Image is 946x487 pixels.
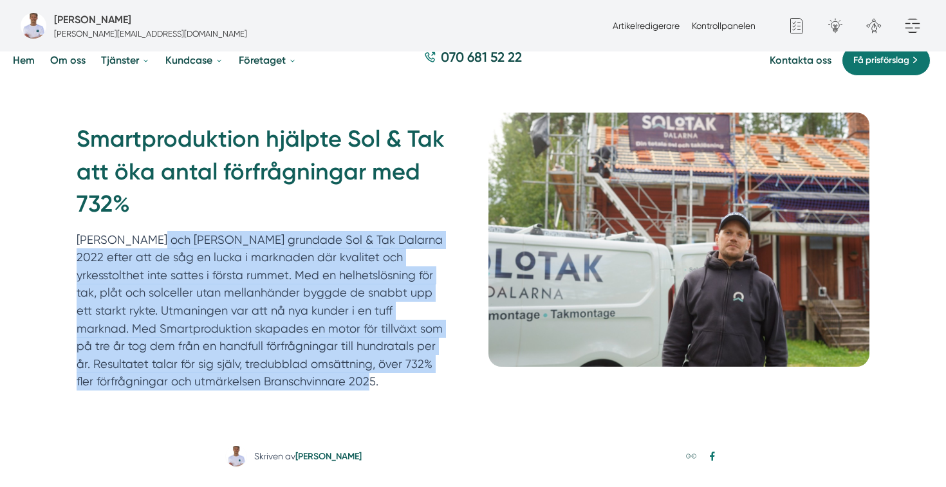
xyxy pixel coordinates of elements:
a: Kundcase [163,44,226,77]
svg: Facebook [707,451,718,461]
a: Tjänster [98,44,153,77]
h5: Administratör [54,12,131,28]
img: Fredrik Weberbauer [226,446,246,466]
p: [PERSON_NAME] och [PERSON_NAME] grundade Sol & Tak Dalarna 2022 efter att de såg en lucka i markn... [77,231,447,391]
img: Bild till Smartproduktion hjälpte Sol & Tak att öka antal förfrågningar med 732% [488,113,869,367]
a: Kontakta oss [770,54,831,66]
a: 070 681 52 22 [419,48,527,73]
a: [PERSON_NAME] [295,451,362,462]
a: Dela på Facebook [704,448,720,464]
a: Få prisförslag [842,45,931,76]
span: 070 681 52 22 [441,48,522,66]
a: Om oss [48,44,88,77]
a: Kopiera länk [683,448,699,464]
h1: Smartproduktion hjälpte Sol & Tak att öka antal förfrågningar med 732% [77,123,458,230]
span: Få prisförslag [853,53,909,68]
div: Skriven av [254,450,362,463]
a: Företaget [236,44,299,77]
img: foretagsbild-pa-smartproduktion-en-webbyraer-i-dalarnas-lan.png [21,13,46,39]
a: Artikelredigerare [613,21,680,31]
a: Hem [10,44,37,77]
a: Kontrollpanelen [692,21,756,31]
p: [PERSON_NAME][EMAIL_ADDRESS][DOMAIN_NAME] [54,28,247,40]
